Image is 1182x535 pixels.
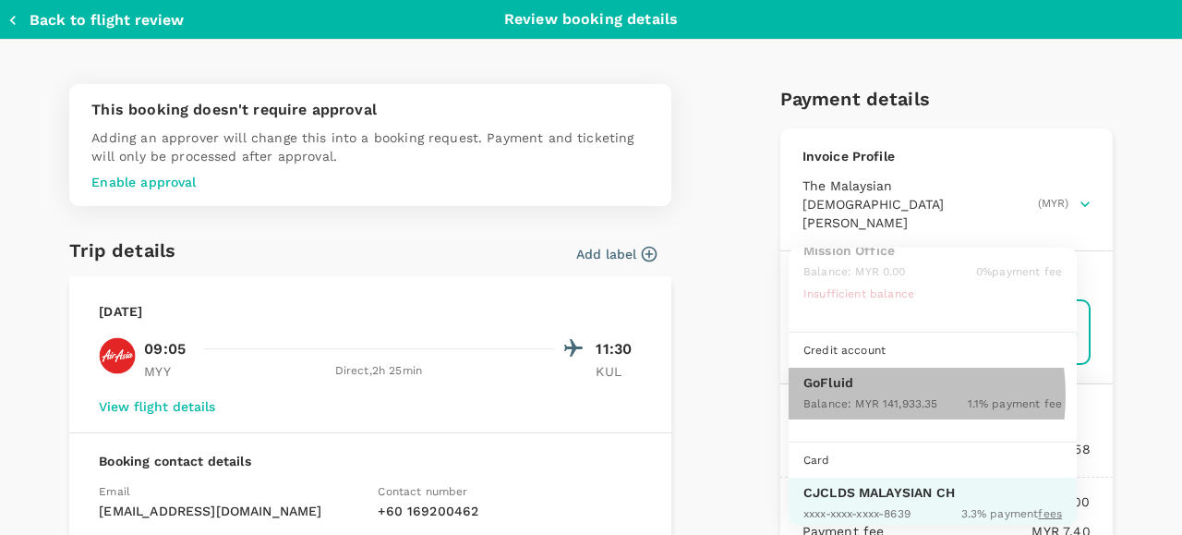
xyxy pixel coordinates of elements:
p: GoFluid [803,373,1062,392]
span: 1.1 % payment fee [968,397,1062,410]
span: Card [803,454,830,467]
span: Balance : MYR 141,933.35 [803,397,937,410]
p: CJCLDS MALAYSIAN CH [803,483,1062,502]
span: 3.3 % payment [961,505,1062,524]
u: fees [1038,507,1062,520]
span: Credit account [803,344,886,357]
span: XXXX-XXXX-XXXX-8639 [803,507,911,520]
